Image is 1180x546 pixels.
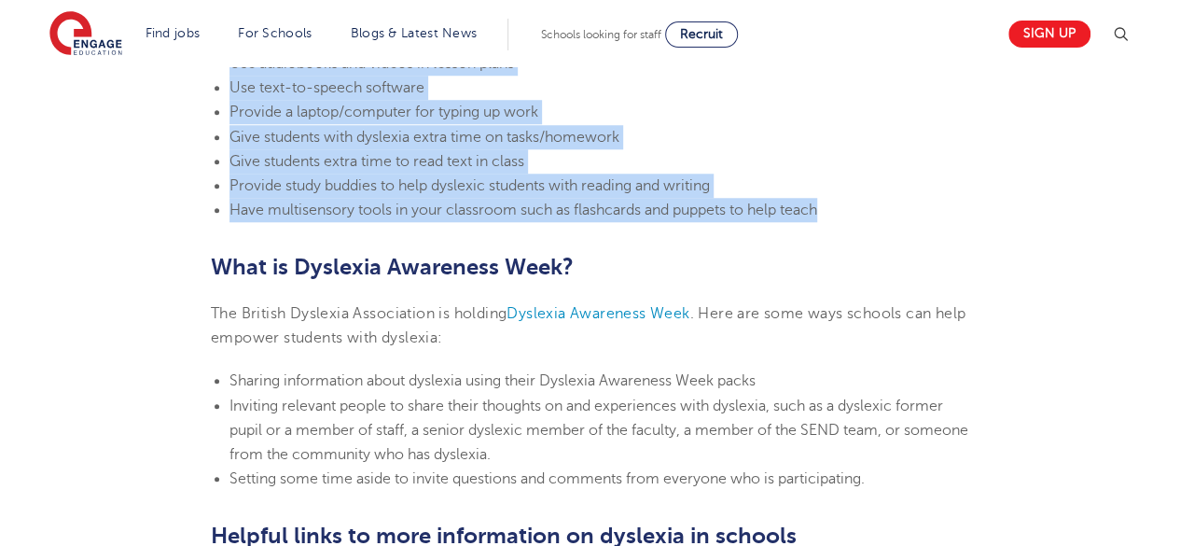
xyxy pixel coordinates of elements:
span: Provide a laptop/computer for typing up work [229,104,538,120]
span: Use text-to-speech software [229,79,424,96]
span: . Here are some ways schools can help empower students with dyslexia: [211,305,965,346]
a: Dyslexia Awareness Week [507,305,689,322]
span: Schools looking for staff [541,28,661,41]
span: Use audiobooks and videos in lesson plans [229,55,514,72]
a: Find jobs [146,26,201,40]
a: Recruit [665,21,738,48]
span: Have multisensory tools in your classroom such as flashcards and puppets to help teach [229,202,817,218]
span: Provide study buddies to help dyslexic students with reading and writing [229,177,710,194]
span: Give students with dyslexia extra time on tasks/homework [229,129,619,146]
img: Engage Education [49,11,122,58]
span: The British Dyslexia Association is holding [211,305,507,322]
span: Inviting relevant people to share their thoughts on and experiences with dyslexia, such as a dysl... [229,398,968,464]
a: Sign up [1008,21,1090,48]
span: Recruit [680,27,723,41]
a: For Schools [238,26,312,40]
a: Blogs & Latest News [351,26,478,40]
b: What is Dyslexia Awareness Week? [211,254,574,280]
span: Setting some time aside to invite questions and comments from everyone who is participating. [229,470,865,487]
span: Give students extra time to read text in class [229,153,524,170]
span: Sharing information about dyslexia using their Dyslexia Awareness Week packs [229,372,756,389]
